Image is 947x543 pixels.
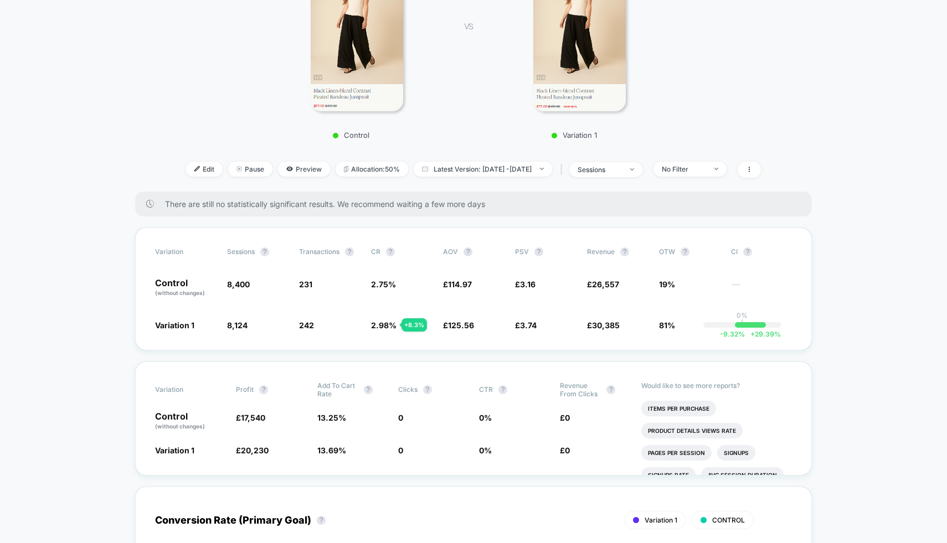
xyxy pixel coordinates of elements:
[236,413,265,422] span: £
[448,320,474,330] span: 125.56
[659,247,720,256] span: OTW
[259,385,268,394] button: ?
[520,280,536,289] span: 3.16
[422,166,428,172] img: calendar
[371,280,396,289] span: 2.75 %
[534,247,543,256] button: ?
[630,168,634,170] img: end
[745,330,781,338] span: 29.39 %
[592,320,620,330] span: 30,385
[737,311,748,319] p: 0%
[540,168,544,170] img: end
[278,162,330,177] span: Preview
[464,22,473,31] span: VS
[479,413,492,422] span: 0 %
[641,381,792,390] p: Would like to see more reports?
[155,247,216,256] span: Variation
[520,320,537,330] span: 3.74
[398,413,403,422] span: 0
[317,381,358,398] span: Add To Cart Rate
[560,446,570,455] span: £
[227,247,255,256] span: Sessions
[364,385,373,394] button: ?
[565,446,570,455] span: 0
[464,247,472,256] button: ?
[241,446,269,455] span: 20,230
[443,280,472,289] span: £
[317,516,326,525] button: ?
[515,280,536,289] span: £
[741,319,743,328] p: |
[645,516,677,524] span: Variation 1
[641,423,743,438] li: Product Details Views Rate
[386,247,395,256] button: ?
[398,385,418,394] span: Clicks
[587,280,619,289] span: £
[731,247,792,256] span: CI
[714,168,718,170] img: end
[484,131,664,139] p: Variation 1
[560,413,570,422] span: £
[717,445,755,461] li: Signups
[236,385,254,394] span: Profit
[344,166,348,172] img: rebalance
[712,516,745,524] span: CONTROL
[227,320,248,330] span: 8,124
[620,247,629,256] button: ?
[587,320,620,330] span: £
[443,320,474,330] span: £
[592,280,619,289] span: 26,557
[659,280,675,289] span: 19%
[260,247,269,256] button: ?
[423,385,432,394] button: ?
[236,166,242,172] img: end
[227,280,250,289] span: 8,400
[299,320,314,330] span: 242
[402,318,427,332] div: + 8.3 %
[587,247,615,256] span: Revenue
[165,199,790,209] span: There are still no statistically significant results. We recommend waiting a few more days
[515,320,537,330] span: £
[317,413,346,422] span: 13.25 %
[515,247,529,256] span: PSV
[731,281,792,297] span: ---
[345,247,354,256] button: ?
[336,162,408,177] span: Allocation: 50%
[317,446,346,455] span: 13.69 %
[641,445,712,461] li: Pages Per Session
[681,247,689,256] button: ?
[228,162,272,177] span: Pause
[720,330,745,338] span: -9.32 %
[498,385,507,394] button: ?
[606,385,615,394] button: ?
[448,280,472,289] span: 114.97
[155,278,216,297] p: Control
[414,162,552,177] span: Latest Version: [DATE] - [DATE]
[299,247,339,256] span: Transactions
[261,131,442,139] p: Control
[662,165,706,173] div: No Filter
[443,247,458,256] span: AOV
[155,320,194,330] span: Variation 1
[701,467,784,483] li: Avg Session Duration
[659,320,675,330] span: 81%
[641,467,696,483] li: Signups Rate
[371,247,380,256] span: CR
[155,446,194,455] span: Variation 1
[155,412,225,431] p: Control
[558,162,569,178] span: |
[479,446,492,455] span: 0 %
[194,166,200,172] img: edit
[155,423,205,430] span: (without changes)
[155,289,205,296] span: (without changes)
[641,401,716,416] li: Items Per Purchase
[560,381,601,398] span: Revenue From Clicks
[398,446,403,455] span: 0
[155,381,216,398] span: Variation
[578,166,622,174] div: sessions
[565,413,570,422] span: 0
[299,280,312,289] span: 231
[186,162,223,177] span: Edit
[371,320,397,330] span: 2.98 %
[743,247,752,256] button: ?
